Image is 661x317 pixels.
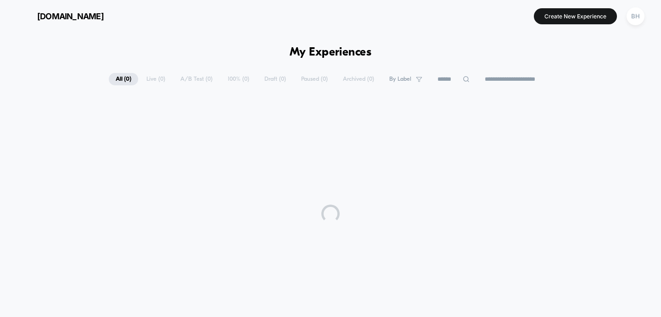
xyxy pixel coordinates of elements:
[37,11,104,21] span: [DOMAIN_NAME]
[627,7,644,25] div: BH
[624,7,647,26] button: BH
[290,46,372,59] h1: My Experiences
[14,9,106,23] button: [DOMAIN_NAME]
[389,76,411,83] span: By Label
[534,8,617,24] button: Create New Experience
[109,73,138,85] span: All ( 0 )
